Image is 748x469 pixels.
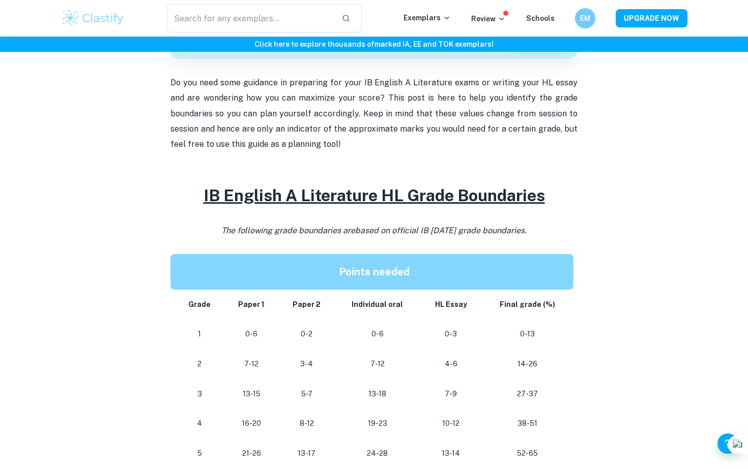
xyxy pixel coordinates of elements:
button: UPGRADE NOW [616,9,687,27]
span: based on official IB [DATE] grade boundaries. [355,226,527,235]
p: 4 [183,417,216,430]
button: Help and Feedback [717,433,738,454]
p: Do you need some guidance in preparing for your IB English A Literature exams or writing your HL ... [170,75,578,152]
a: Schools [526,14,555,22]
p: 16-20 [233,417,270,430]
p: 5-7 [287,387,327,401]
strong: Points needed [339,266,410,278]
p: 7-9 [428,387,473,401]
i: The following grade boundaries are [221,226,527,235]
p: 10-12 [428,417,473,430]
p: 38-51 [490,417,565,430]
p: 8-12 [287,417,327,430]
p: 0-6 [343,327,412,341]
p: 2 [183,357,216,371]
p: 7-12 [343,357,412,371]
p: 13-15 [233,387,270,401]
h6: EM [580,13,591,24]
p: 5 [183,447,216,460]
p: 4-6 [428,357,473,371]
img: Clastify logo [61,8,125,28]
p: 7-12 [233,357,270,371]
p: Review [471,13,506,24]
p: 13-17 [287,447,327,460]
u: IB English A Literature HL Grade Boundaries [204,186,545,205]
p: 3-4 [287,357,327,371]
strong: Individual oral [352,300,403,308]
strong: HL Essay [435,300,467,308]
strong: Grade [188,300,211,308]
p: 19-23 [343,417,412,430]
strong: Paper 1 [238,300,265,308]
input: Search for any exemplars... [167,4,333,33]
p: 24-28 [343,447,412,460]
p: 14-26 [490,357,565,371]
p: 13-18 [343,387,412,401]
p: 0-13 [490,327,565,341]
p: 27-37 [490,387,565,401]
p: 13-14 [428,447,473,460]
strong: Final grade (%) [500,300,555,308]
h6: Click here to explore thousands of marked IA, EE and TOK exemplars ! [2,39,746,50]
p: 52-65 [490,447,565,460]
span: our score [343,93,380,103]
button: EM [575,8,595,28]
p: 1 [183,327,216,341]
p: 21-26 [233,447,270,460]
strong: Paper 2 [293,300,321,308]
p: 0-3 [428,327,473,341]
p: 0-6 [233,327,270,341]
p: 0-2 [287,327,327,341]
p: 3 [183,387,216,401]
p: Exemplars [404,12,451,23]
